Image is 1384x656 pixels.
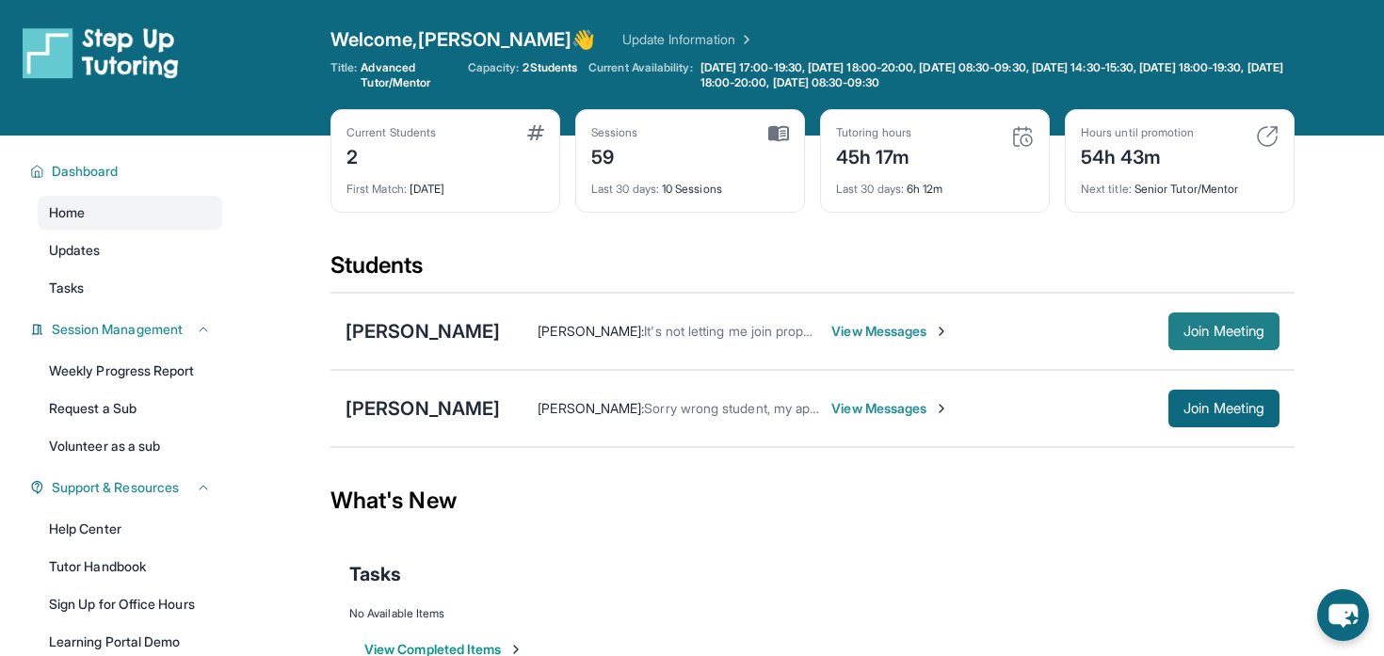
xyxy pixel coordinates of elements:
[49,241,101,260] span: Updates
[1317,589,1369,641] button: chat-button
[49,279,84,297] span: Tasks
[468,60,520,75] span: Capacity:
[622,30,754,49] a: Update Information
[591,140,638,170] div: 59
[44,320,211,339] button: Session Management
[38,587,222,621] a: Sign Up for Office Hours
[49,203,85,222] span: Home
[23,26,179,79] img: logo
[346,140,436,170] div: 2
[346,125,436,140] div: Current Students
[52,162,119,181] span: Dashboard
[1183,326,1264,337] span: Join Meeting
[346,318,500,344] div: [PERSON_NAME]
[1168,312,1279,350] button: Join Meeting
[831,399,949,418] span: View Messages
[836,170,1034,197] div: 6h 12m
[44,162,211,181] button: Dashboard
[346,170,544,197] div: [DATE]
[836,140,911,170] div: 45h 17m
[361,60,456,90] span: Advanced Tutor/Mentor
[591,170,789,197] div: 10 Sessions
[700,60,1291,90] span: [DATE] 17:00-19:30, [DATE] 18:00-20:00, [DATE] 08:30-09:30, [DATE] 14:30-15:30, [DATE] 18:00-19:3...
[523,60,577,75] span: 2 Students
[1081,182,1132,196] span: Next title :
[836,182,904,196] span: Last 30 days :
[644,323,907,339] span: It's not letting me join properly, one moment
[52,320,183,339] span: Session Management
[768,125,789,142] img: card
[934,324,949,339] img: Chevron-Right
[38,271,222,305] a: Tasks
[591,182,659,196] span: Last 30 days :
[1081,125,1194,140] div: Hours until promotion
[934,401,949,416] img: Chevron-Right
[1081,140,1194,170] div: 54h 43m
[1081,170,1279,197] div: Senior Tutor/Mentor
[38,354,222,388] a: Weekly Progress Report
[1011,125,1034,148] img: card
[52,478,179,497] span: Support & Resources
[346,182,407,196] span: First Match :
[349,561,401,587] span: Tasks
[1183,403,1264,414] span: Join Meeting
[697,60,1295,90] a: [DATE] 17:00-19:30, [DATE] 18:00-20:00, [DATE] 08:30-09:30, [DATE] 14:30-15:30, [DATE] 18:00-19:3...
[38,512,222,546] a: Help Center
[330,60,357,90] span: Title:
[38,392,222,425] a: Request a Sub
[38,550,222,584] a: Tutor Handbook
[38,233,222,267] a: Updates
[38,429,222,463] a: Volunteer as a sub
[538,323,644,339] span: [PERSON_NAME] :
[330,250,1295,292] div: Students
[330,459,1295,542] div: What's New
[836,125,911,140] div: Tutoring hours
[349,606,1276,621] div: No Available Items
[330,26,596,53] span: Welcome, [PERSON_NAME] 👋
[38,196,222,230] a: Home
[1256,125,1279,148] img: card
[831,322,949,341] span: View Messages
[527,125,544,140] img: card
[538,400,644,416] span: [PERSON_NAME] :
[588,60,692,90] span: Current Availability:
[644,400,852,416] span: Sorry wrong student, my apologies
[735,30,754,49] img: Chevron Right
[44,478,211,497] button: Support & Resources
[346,395,500,422] div: [PERSON_NAME]
[1168,390,1279,427] button: Join Meeting
[591,125,638,140] div: Sessions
